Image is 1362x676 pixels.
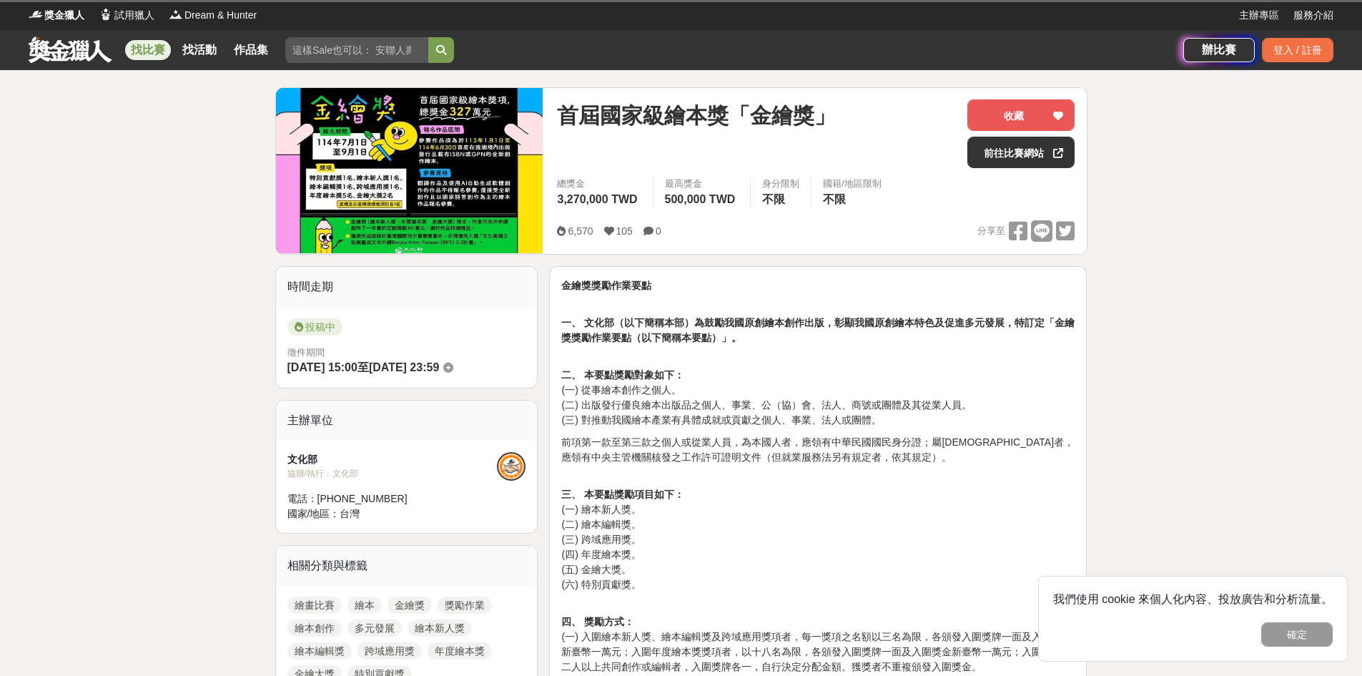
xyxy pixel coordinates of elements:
[823,177,882,191] div: 國籍/地區限制
[287,508,340,519] span: 國家/地區：
[557,99,836,132] span: 首屆國家級繪本獎「金繪獎」
[357,642,422,660] a: 跨域應用獎
[276,88,543,253] img: Cover Image
[99,7,113,21] img: Logo
[561,280,651,291] strong: 金繪獎獎勵作業要點
[369,361,439,373] span: [DATE] 23:59
[1183,38,1255,62] a: 辦比賽
[169,8,257,23] a: LogoDream & Hunter
[561,435,1075,465] p: 前項第一款至第三款之個人或從業人員，為本國人者，應領有中華民國國民身分證；屬[DEMOGRAPHIC_DATA]者，應領有中央主管機關核發之工作許可證明文件（但就業服務法另有規定者，依其規定）。
[438,597,492,614] a: 獎勵作業
[561,317,1075,343] strong: 一、 文化部（以下簡稱本部）為鼓勵我國原創繪本創作出版，彰顯我國原創繪本特色及促進多元發展，特訂定「金繪獎獎勵作業要點（以下簡稱本要點）」。
[287,361,357,373] span: [DATE] 15:00
[1053,593,1333,605] span: 我們使用 cookie 來個人化內容、投放廣告和分析流量。
[169,7,183,21] img: Logo
[1262,38,1333,62] div: 登入 / 註冊
[287,642,352,660] a: 繪本編輯獎
[967,137,1075,168] a: 前往比賽網站
[114,8,154,23] span: 試用獵人
[665,193,736,205] span: 500,000 TWD
[177,40,222,60] a: 找活動
[287,597,342,614] a: 繪畫比賽
[347,597,382,614] a: 繪本
[1239,8,1279,23] a: 主辦專區
[125,40,171,60] a: 找比賽
[656,225,661,237] span: 0
[388,597,432,614] a: 金繪獎
[616,225,633,237] span: 105
[29,7,43,21] img: Logo
[561,353,1075,428] p: (一) 從事繪本創作之個人。 (二) 出版發行優良繪本出版品之個人、事業、公（協）會、法人、商號或團體及其從業人員。 (三) 對推動我國繪本產業有具體成就或貢獻之個人、事業、法人或團體。
[287,619,342,637] a: 繪本創作
[184,8,257,23] span: Dream & Hunter
[561,489,684,500] strong: 三、 本要點獎勵項目如下：
[762,177,799,191] div: 身分限制
[287,347,325,358] span: 徵件期間
[568,225,593,237] span: 6,570
[285,37,428,63] input: 這樣Sale也可以： 安聯人壽創意銷售法募集
[823,193,846,205] span: 不限
[228,40,274,60] a: 作品集
[276,401,538,441] div: 主辦單位
[287,318,342,335] span: 投稿中
[276,267,538,307] div: 時間走期
[29,8,84,23] a: Logo獎金獵人
[557,177,641,191] span: 總獎金
[287,491,498,506] div: 電話： [PHONE_NUMBER]
[665,177,739,191] span: 最高獎金
[347,619,402,637] a: 多元發展
[428,642,492,660] a: 年度繪本獎
[276,546,538,586] div: 相關分類與標籤
[561,369,684,381] strong: 二、 本要點獎勵對象如下：
[967,99,1075,131] button: 收藏
[99,8,154,23] a: Logo試用獵人
[561,472,1075,592] p: (一) 繪本新人獎。 (二) 繪本編輯獎。 (三) 跨域應用獎。 (四) 年度繪本獎。 (五) 金繪大獎。 (六) 特別貢獻獎。
[287,452,498,467] div: 文化部
[357,361,369,373] span: 至
[287,467,498,480] div: 協辦/執行： 文化部
[1261,622,1333,647] button: 確定
[408,619,472,637] a: 繪本新人獎
[977,220,1005,242] span: 分享至
[340,508,360,519] span: 台灣
[762,193,785,205] span: 不限
[557,193,637,205] span: 3,270,000 TWD
[561,616,634,627] strong: 四、 獎勵方式：
[44,8,84,23] span: 獎金獵人
[1293,8,1333,23] a: 服務介紹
